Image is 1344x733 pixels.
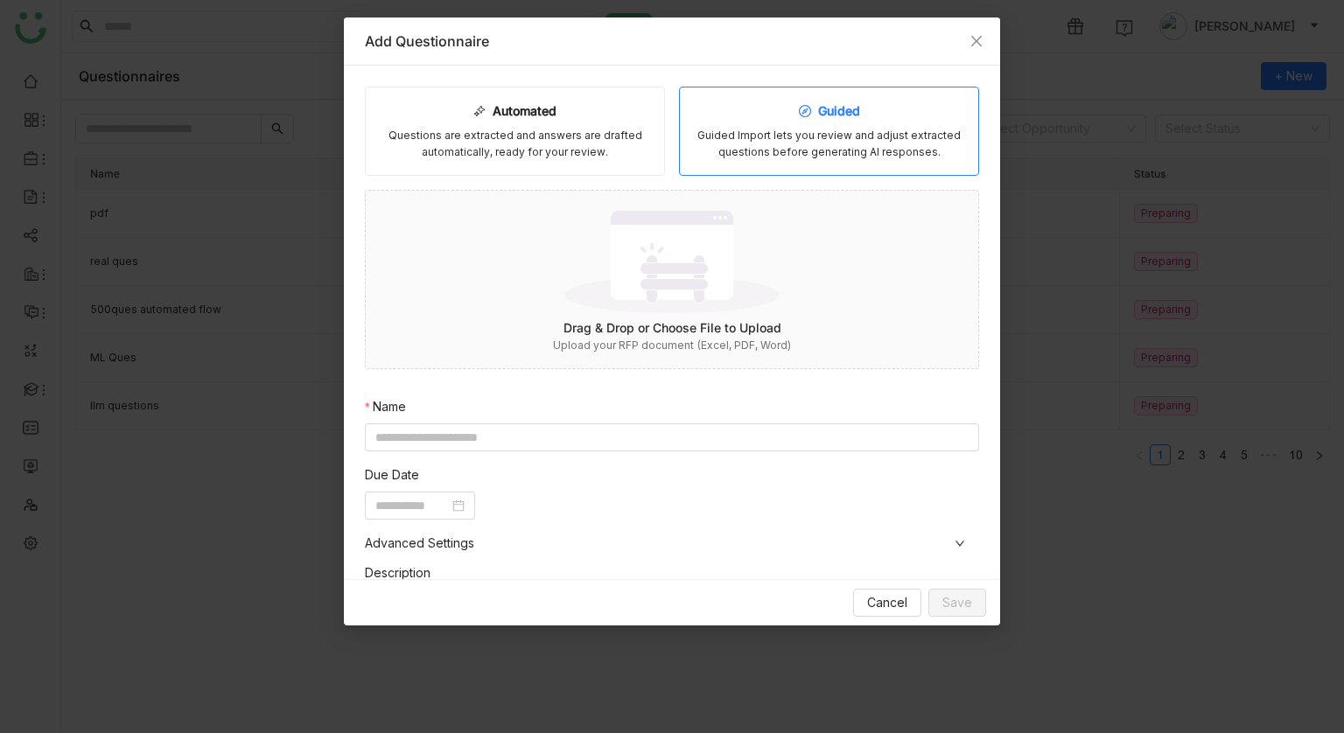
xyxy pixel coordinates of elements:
[564,205,780,318] img: No data
[473,101,556,121] div: Automated
[366,191,978,368] div: No dataDrag & Drop or Choose File to UploadUpload your RFP document (Excel, PDF, Word)
[365,563,430,583] label: Description
[365,397,406,416] label: Name
[366,318,978,338] div: Drag & Drop or Choose File to Upload
[799,101,860,121] div: Guided
[365,465,419,485] label: Due Date
[853,589,921,617] button: Cancel
[365,31,979,51] div: Add Questionnaire
[366,338,978,354] div: Upload your RFP document (Excel, PDF, Word)
[953,17,1000,65] button: Close
[694,128,964,161] div: Guided Import lets you review and adjust extracted questions before generating AI responses.
[867,593,907,612] span: Cancel
[380,128,650,161] div: Questions are extracted and answers are drafted automatically, ready for your review.
[928,589,986,617] button: Save
[365,534,979,553] span: Advanced Settings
